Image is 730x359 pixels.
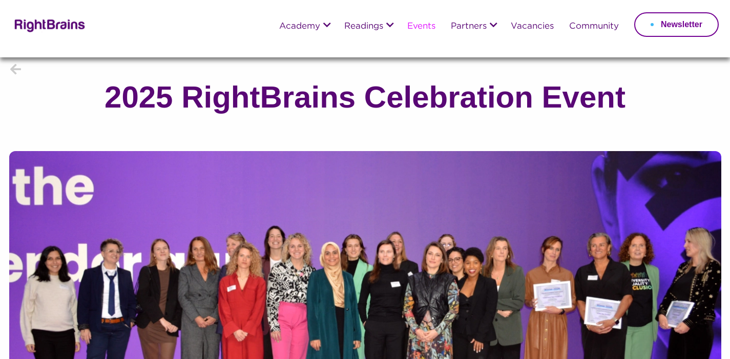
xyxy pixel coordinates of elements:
[84,80,646,114] h1: 2025 RightBrains Celebration Event
[511,22,554,31] a: Vacancies
[451,22,487,31] a: Partners
[11,17,86,32] img: Rightbrains
[569,22,619,31] a: Community
[279,22,320,31] a: Academy
[407,22,435,31] a: Events
[634,12,719,37] a: Newsletter
[344,22,383,31] a: Readings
